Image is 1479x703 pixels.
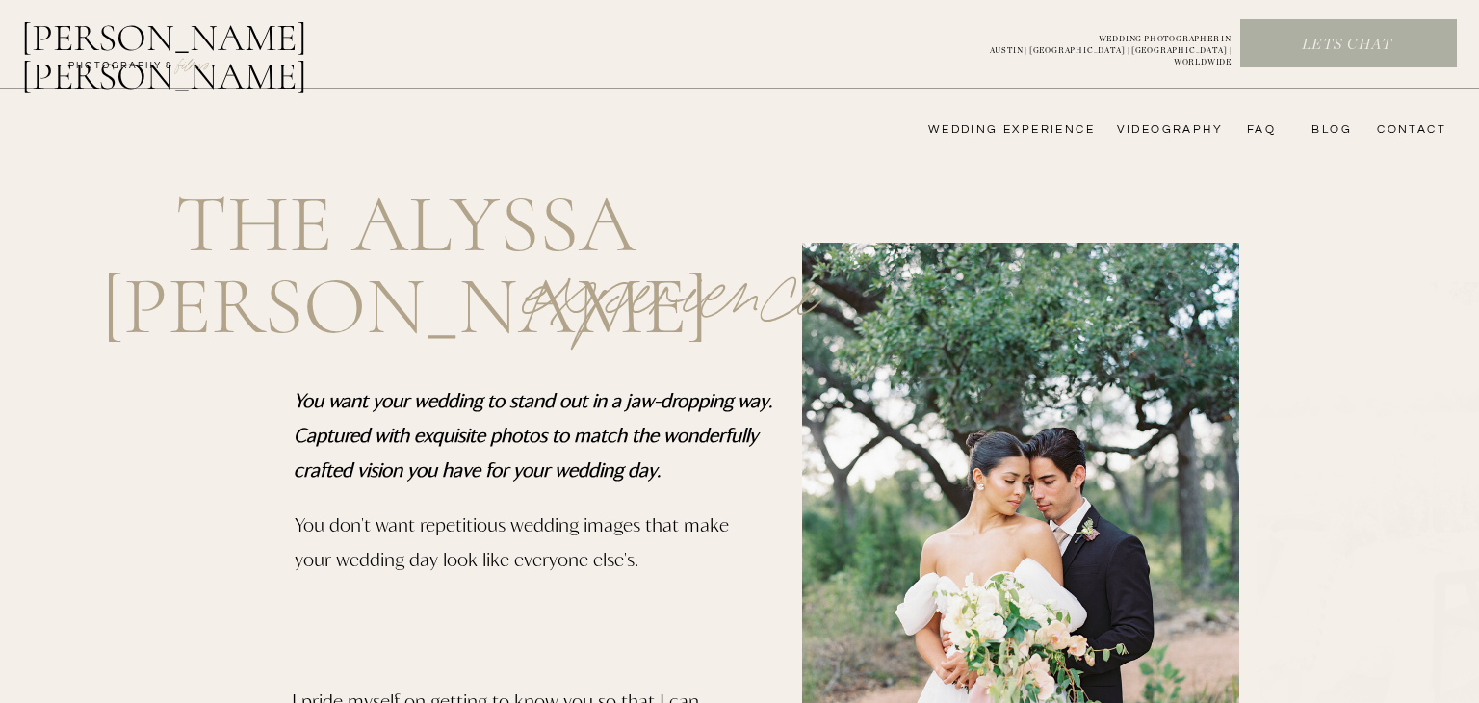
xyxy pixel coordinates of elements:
a: wedding experience [901,122,1095,138]
p: WEDDING PHOTOGRAPHER IN AUSTIN | [GEOGRAPHIC_DATA] | [GEOGRAPHIC_DATA] | WORLDWIDE [958,34,1232,55]
a: FILMs [158,52,229,75]
a: bLog [1305,122,1352,138]
p: You don't want repetitious wedding images that make your wedding day look like everyone else's. [295,507,759,593]
a: Lets chat [1241,35,1453,56]
a: WEDDING PHOTOGRAPHER INAUSTIN | [GEOGRAPHIC_DATA] | [GEOGRAPHIC_DATA] | WORLDWIDE [958,34,1232,55]
a: CONTACT [1371,122,1446,138]
a: [PERSON_NAME] [PERSON_NAME] [21,18,407,65]
a: FAQ [1237,122,1276,138]
a: photography & [58,59,184,82]
a: videography [1111,122,1223,138]
b: You want your wedding to stand out in a jaw-dropping way. Captured with exquisite photos to match... [294,388,772,481]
